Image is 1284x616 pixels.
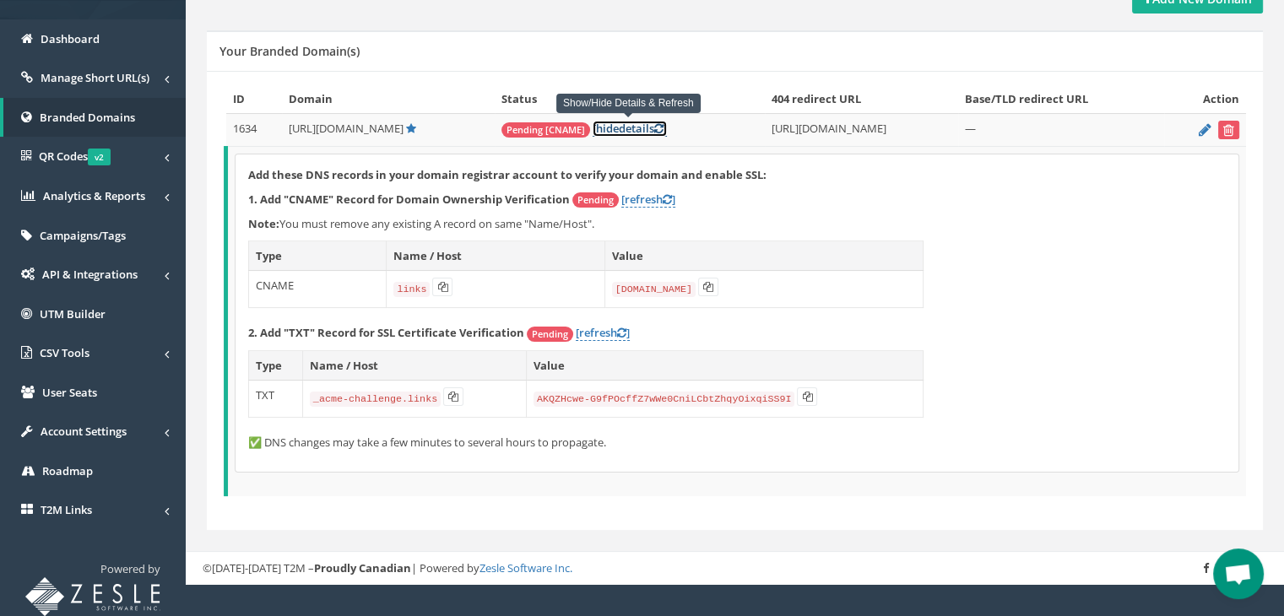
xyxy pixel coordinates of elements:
[612,282,696,297] code: [DOMAIN_NAME]
[40,345,89,360] span: CSV Tools
[527,327,573,342] span: Pending
[621,192,675,208] a: [refresh]
[248,325,524,340] strong: 2. Add "TXT" Record for SSL Certificate Verification
[572,192,619,208] span: Pending
[203,560,1267,576] div: ©[DATE]-[DATE] T2M – | Powered by
[43,188,145,203] span: Analytics & Reports
[249,381,303,418] td: TXT
[226,114,282,147] td: 1634
[40,110,135,125] span: Branded Domains
[387,240,604,271] th: Name / Host
[556,94,701,113] div: Show/Hide Details & Refresh
[248,167,767,182] strong: Add these DNS records in your domain registrar account to verify your domain and enable SSL:
[249,240,387,271] th: Type
[596,121,619,136] span: hide
[958,84,1164,114] th: Base/TLD redirect URL
[248,435,1226,451] p: ✅ DNS changes may take a few minutes to several hours to propagate.
[42,385,97,400] span: User Seats
[495,84,765,114] th: Status
[310,392,441,407] code: _acme-challenge.links
[314,560,411,575] strong: Proudly Canadian
[393,282,430,297] code: links
[958,114,1164,147] td: —
[42,267,138,282] span: API & Integrations
[249,350,303,381] th: Type
[479,560,572,575] a: Zesle Software Inc.
[526,350,923,381] th: Value
[41,31,100,46] span: Dashboard
[302,350,526,381] th: Name / Host
[219,45,360,57] h5: Your Branded Domain(s)
[765,114,958,147] td: [URL][DOMAIN_NAME]
[226,84,282,114] th: ID
[41,70,149,85] span: Manage Short URL(s)
[248,192,570,207] strong: 1. Add "CNAME" Record for Domain Ownership Verification
[406,121,416,136] a: Default
[39,149,111,164] span: QR Codes
[41,424,127,439] span: Account Settings
[42,463,93,478] span: Roadmap
[534,392,795,407] code: AKQZHcwe-G9fPOcffZ7wWe0CniLCbtZhqyOixqiSS9I
[576,325,630,341] a: [refresh]
[604,240,923,271] th: Value
[248,216,1226,232] p: You must remove any existing A record on same "Name/Host".
[88,149,111,165] span: v2
[40,228,126,243] span: Campaigns/Tags
[765,84,958,114] th: 404 redirect URL
[282,84,495,114] th: Domain
[249,271,387,308] td: CNAME
[593,121,667,137] a: [hidedetails]
[100,561,160,576] span: Powered by
[41,502,92,517] span: T2M Links
[25,577,160,616] img: T2M URL Shortener powered by Zesle Software Inc.
[1164,84,1246,114] th: Action
[289,121,404,136] span: [URL][DOMAIN_NAME]
[248,216,279,231] b: Note:
[40,306,106,322] span: UTM Builder
[1213,548,1264,599] div: Open chat
[501,122,590,138] span: Pending [CNAME]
